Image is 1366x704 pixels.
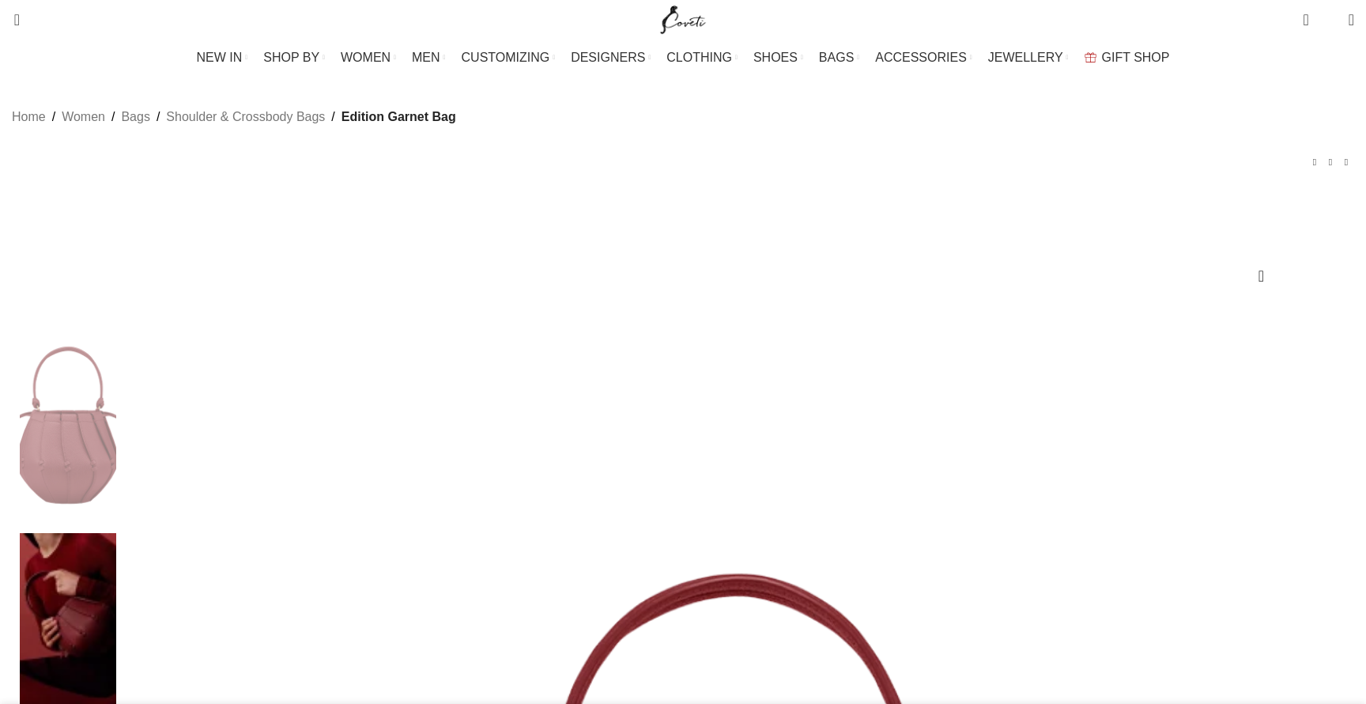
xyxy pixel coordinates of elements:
a: Previous product [1307,154,1323,170]
a: Shoulder & Crossbody Bags [166,107,325,127]
a: Home [12,107,46,127]
a: SHOES [753,42,803,74]
nav: Breadcrumb [12,107,456,127]
a: GIFT SHOP [1085,42,1170,74]
span: SHOP BY [263,50,319,65]
span: SHOES [753,50,798,65]
span: Edition Garnet Bag [341,107,456,127]
a: Site logo [657,12,710,25]
a: BAGS [819,42,859,74]
a: 0 [1295,4,1316,36]
a: Next product [1338,154,1354,170]
a: Bags [121,107,149,127]
a: SHOP BY [263,42,325,74]
span: JEWELLERY [988,50,1063,65]
span: CUSTOMIZING [462,50,550,65]
span: MEN [412,50,440,65]
a: CLOTHING [666,42,738,74]
img: Polene [20,293,116,525]
a: NEW IN [197,42,248,74]
span: 0 [1324,16,1336,28]
span: GIFT SHOP [1102,50,1170,65]
a: CUSTOMIZING [462,42,556,74]
a: Women [62,107,105,127]
a: JEWELLERY [988,42,1069,74]
span: NEW IN [197,50,243,65]
span: DESIGNERS [571,50,645,65]
a: ACCESSORIES [875,42,972,74]
a: DESIGNERS [571,42,651,74]
span: WOMEN [341,50,391,65]
img: GiftBag [1085,52,1096,62]
span: 0 [1304,8,1316,20]
span: BAGS [819,50,854,65]
a: MEN [412,42,445,74]
div: My Wishlist [1321,4,1337,36]
span: ACCESSORIES [875,50,967,65]
a: WOMEN [341,42,396,74]
div: Main navigation [4,42,1362,74]
span: CLOTHING [666,50,732,65]
a: Search [4,4,20,36]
